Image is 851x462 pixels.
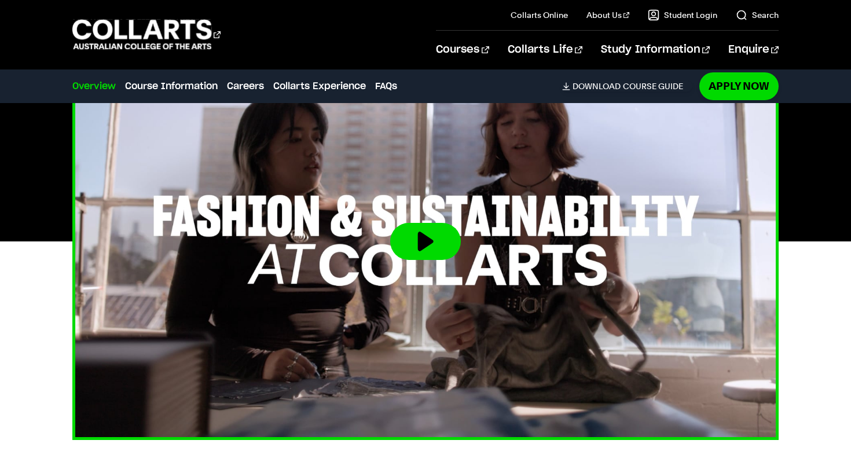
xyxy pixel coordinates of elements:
[436,31,489,69] a: Courses
[573,81,621,91] span: Download
[375,79,397,93] a: FAQs
[736,9,779,21] a: Search
[273,79,366,93] a: Collarts Experience
[648,9,717,21] a: Student Login
[227,79,264,93] a: Careers
[562,81,692,91] a: DownloadCourse Guide
[125,79,218,93] a: Course Information
[72,79,116,93] a: Overview
[728,31,779,69] a: Enquire
[508,31,582,69] a: Collarts Life
[601,31,710,69] a: Study Information
[699,72,779,100] a: Apply Now
[586,9,629,21] a: About Us
[72,18,221,51] div: Go to homepage
[511,9,568,21] a: Collarts Online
